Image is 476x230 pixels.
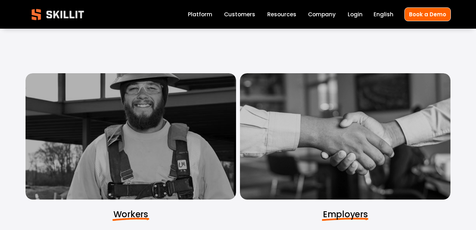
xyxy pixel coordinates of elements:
a: folder dropdown [267,10,296,19]
img: Skillit [26,4,90,25]
span: Employers [323,208,368,220]
a: Platform [188,10,212,19]
a: Login [348,10,363,19]
a: Company [308,10,336,19]
span: Workers [113,208,148,220]
a: Book a Demo [404,7,451,21]
span: English [374,10,393,18]
span: Resources [267,10,296,18]
a: Customers [224,10,255,19]
div: language picker [374,10,393,19]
